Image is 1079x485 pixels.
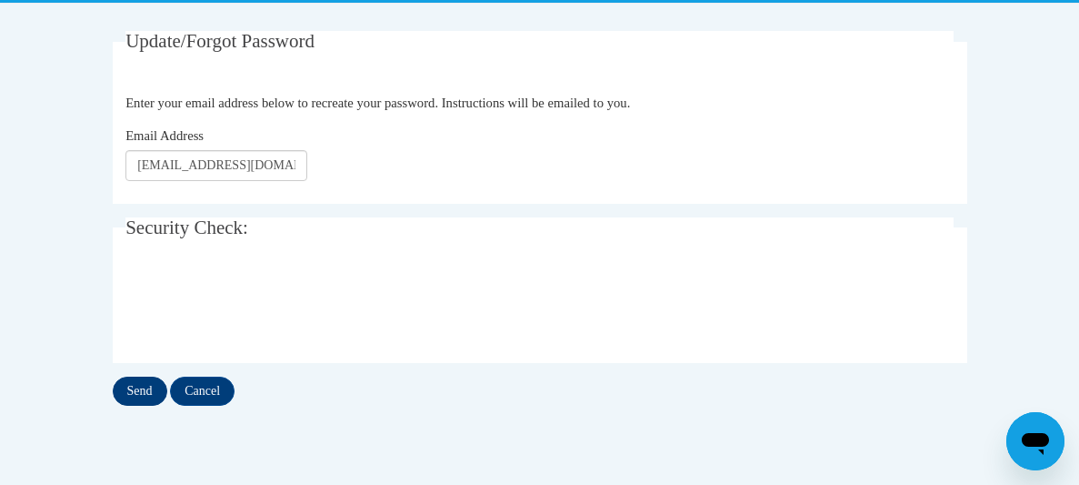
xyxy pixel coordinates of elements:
span: Email Address [125,128,204,143]
input: Send [113,377,167,406]
iframe: Button to launch messaging window [1006,412,1064,470]
span: Enter your email address below to recreate your password. Instructions will be emailed to you. [125,96,630,110]
input: Email [125,150,307,181]
iframe: reCAPTCHA [125,269,402,340]
span: Update/Forgot Password [125,30,315,52]
input: Cancel [170,377,235,406]
span: Security Check: [125,217,248,238]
